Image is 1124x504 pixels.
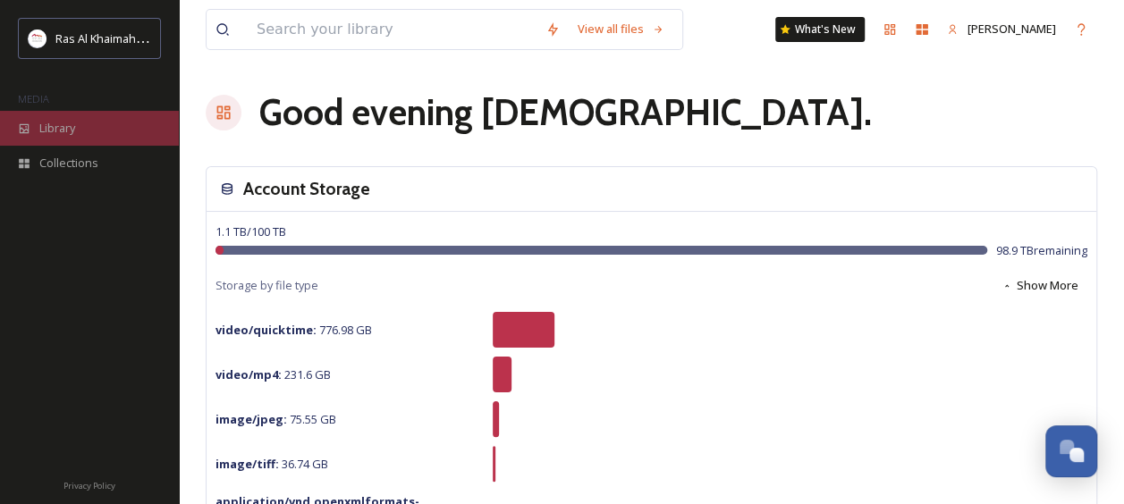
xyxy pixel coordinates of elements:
span: Collections [39,155,98,172]
span: Library [39,120,75,137]
img: Logo_RAKTDA_RGB-01.png [29,29,46,47]
button: Open Chat [1045,425,1097,477]
a: Privacy Policy [63,474,115,495]
span: [PERSON_NAME] [968,21,1056,37]
span: Storage by file type [216,277,318,294]
span: 36.74 GB [216,456,328,472]
span: 776.98 GB [216,322,372,338]
span: 98.9 TB remaining [996,242,1087,259]
input: Search your library [248,10,537,49]
button: Show More [993,268,1087,303]
h3: Account Storage [243,176,370,202]
span: 75.55 GB [216,411,336,427]
a: View all files [569,12,673,46]
a: [PERSON_NAME] [938,12,1065,46]
strong: image/tiff : [216,456,279,472]
strong: image/jpeg : [216,411,287,427]
a: What's New [775,17,865,42]
h1: Good evening [DEMOGRAPHIC_DATA] . [259,86,872,139]
span: Privacy Policy [63,480,115,491]
span: 1.1 TB / 100 TB [216,223,286,239]
span: Ras Al Khaimah Tourism Development Authority [55,29,308,46]
strong: video/quicktime : [216,322,317,338]
span: MEDIA [18,92,49,105]
span: 231.6 GB [216,366,331,382]
strong: video/mp4 : [216,366,282,382]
